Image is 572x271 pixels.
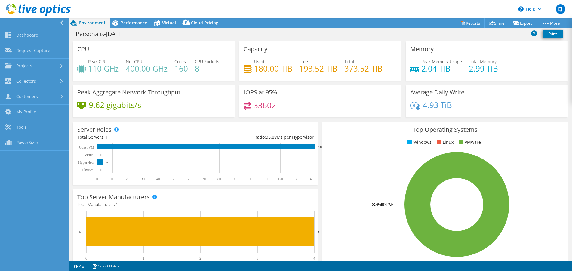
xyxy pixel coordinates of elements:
span: Environment [79,20,106,26]
h4: 110 GHz [88,65,119,72]
text: Dell [77,230,84,234]
text: 0 [100,168,102,171]
text: 90 [233,177,236,181]
span: Used [254,59,264,64]
span: Cores [174,59,186,64]
span: Peak CPU [88,59,107,64]
h4: 2.99 TiB [469,65,498,72]
text: 10 [111,177,114,181]
a: Reports [456,18,485,28]
span: 1 [116,202,118,207]
span: CPU Sockets [195,59,219,64]
a: Share [484,18,509,28]
h4: 160 [174,65,188,72]
h3: Top Server Manufacturers [77,194,150,200]
li: Windows [406,139,432,146]
text: 60 [187,177,190,181]
text: Physical [82,168,94,172]
text: 50 [172,177,175,181]
span: Net CPU [126,59,142,64]
tspan: ESXi 7.0 [381,202,393,207]
text: 0 [100,153,102,156]
div: Total Servers: [77,134,195,140]
div: Ratio: VMs per Hypervisor [195,134,314,140]
text: 110 [262,177,268,181]
a: Project Notes [88,262,123,270]
text: 2 [199,256,201,260]
text: 20 [126,177,129,181]
span: Free [299,59,308,64]
span: 4 [105,134,107,140]
text: 4 [313,256,315,260]
text: 40 [156,177,160,181]
span: Virtual [162,20,176,26]
h4: 8 [195,65,219,72]
a: More [537,18,564,28]
text: 0 [96,177,98,181]
text: Virtual [85,153,95,157]
h1: Personalis-[DATE] [73,31,133,37]
svg: \n [518,6,524,12]
text: 140 [308,177,313,181]
span: Performance [121,20,147,26]
a: Print [543,30,563,38]
h4: 400.00 GHz [126,65,168,72]
h4: 9.62 gigabits/s [89,102,141,108]
h4: 193.52 TiB [299,65,337,72]
span: EJ [556,4,565,14]
span: 35.8 [266,134,274,140]
text: 80 [217,177,221,181]
span: Cloud Pricing [191,20,218,26]
h3: Peak Aggregate Network Throughput [77,89,180,96]
h3: Capacity [244,46,267,52]
text: 3 [257,256,258,260]
a: Export [509,18,537,28]
h3: Top Operating Systems [327,126,563,133]
h4: 2.04 TiB [421,65,462,72]
h3: IOPS at 95% [244,89,277,96]
text: Hypervisor [78,160,94,165]
h4: 33602 [254,102,276,109]
text: Guest VM [79,145,94,149]
h3: CPU [77,46,89,52]
text: 130 [293,177,298,181]
h4: 4.93 TiB [423,102,452,108]
li: VMware [457,139,481,146]
text: 4 [318,230,319,234]
text: 120 [278,177,283,181]
h3: Memory [410,46,434,52]
li: Linux [435,139,454,146]
text: 4 [106,161,108,164]
text: 100 [247,177,252,181]
span: Total Memory [469,59,497,64]
tspan: 100.0% [370,202,381,207]
h3: Average Daily Write [410,89,464,96]
a: 2 [70,262,88,270]
text: 30 [141,177,145,181]
h4: 373.52 TiB [344,65,383,72]
text: 1 [143,256,144,260]
h4: 180.00 TiB [254,65,292,72]
text: 143 [318,146,322,149]
span: Total [344,59,354,64]
text: 0 [85,256,87,260]
span: Peak Memory Usage [421,59,462,64]
text: 70 [202,177,206,181]
h3: Server Roles [77,126,112,133]
h4: Total Manufacturers: [77,201,314,208]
